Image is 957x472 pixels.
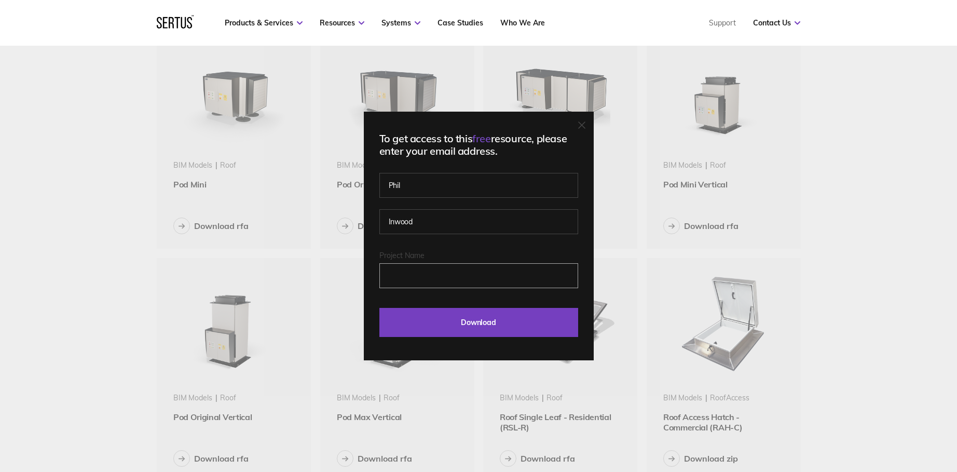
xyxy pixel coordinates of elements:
input: First name* [379,173,578,198]
span: free [472,132,490,145]
a: Who We Are [500,18,545,28]
input: Download [379,308,578,337]
a: Products & Services [225,18,303,28]
span: Project Name [379,251,425,260]
a: Resources [320,18,364,28]
a: Case Studies [438,18,483,28]
iframe: Chat Widget [770,352,957,472]
input: Last name* [379,209,578,234]
a: Systems [381,18,420,28]
a: Contact Us [753,18,800,28]
a: Support [709,18,736,28]
div: To get access to this resource, please enter your email address. [379,132,578,157]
